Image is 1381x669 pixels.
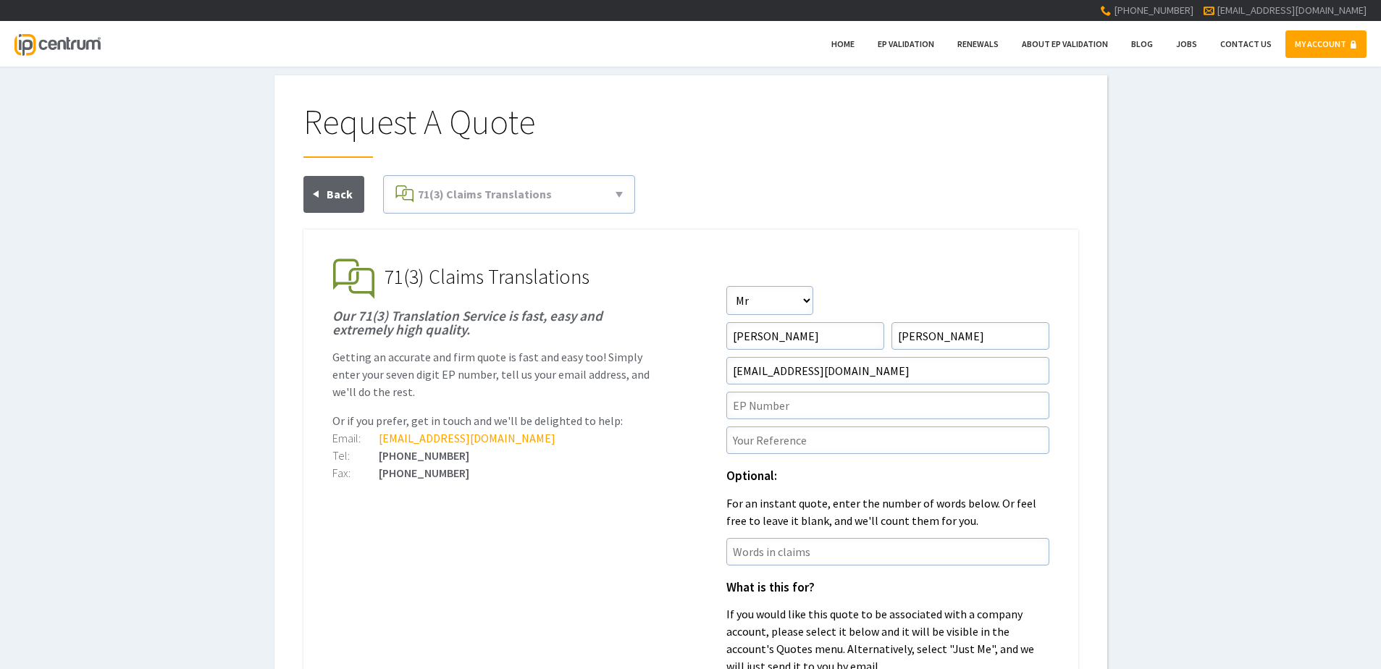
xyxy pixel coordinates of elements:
h1: Optional: [726,470,1049,483]
div: [PHONE_NUMBER] [332,467,655,479]
a: Blog [1122,30,1162,58]
a: IP Centrum [14,21,100,67]
a: About EP Validation [1012,30,1117,58]
span: Back [327,187,353,201]
input: Surname [891,322,1049,350]
input: Your Reference [726,426,1049,454]
div: [PHONE_NUMBER] [332,450,655,461]
a: MY ACCOUNT [1285,30,1367,58]
input: Words in claims [726,538,1049,565]
input: Email [726,357,1049,384]
a: Renewals [948,30,1008,58]
a: 71(3) Claims Translations [390,182,629,207]
a: [EMAIL_ADDRESS][DOMAIN_NAME] [1217,4,1367,17]
div: Tel: [332,450,379,461]
a: Jobs [1167,30,1206,58]
div: Email: [332,432,379,444]
h1: What is this for? [726,581,1049,594]
input: First Name [726,322,884,350]
span: 71(3) Claims Translations [418,187,552,201]
p: For an instant quote, enter the number of words below. Or feel free to leave it blank, and we'll ... [726,495,1049,529]
span: Blog [1131,38,1153,49]
span: About EP Validation [1022,38,1108,49]
div: Fax: [332,467,379,479]
h1: Request A Quote [303,104,1078,158]
p: Or if you prefer, get in touch and we'll be delighted to help: [332,412,655,429]
a: Contact Us [1211,30,1281,58]
h1: Our 71(3) Translation Service is fast, easy and extremely high quality. [332,309,655,337]
p: Getting an accurate and firm quote is fast and easy too! Simply enter your seven digit EP number,... [332,348,655,400]
span: [PHONE_NUMBER] [1114,4,1193,17]
span: Jobs [1176,38,1197,49]
span: 71(3) Claims Translations [385,264,589,290]
input: EP Number [726,392,1049,419]
a: [EMAIL_ADDRESS][DOMAIN_NAME] [379,431,555,445]
span: Home [831,38,855,49]
a: EP Validation [868,30,944,58]
a: Back [303,176,364,213]
span: EP Validation [878,38,934,49]
a: Home [822,30,864,58]
span: Contact Us [1220,38,1272,49]
span: Renewals [957,38,999,49]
